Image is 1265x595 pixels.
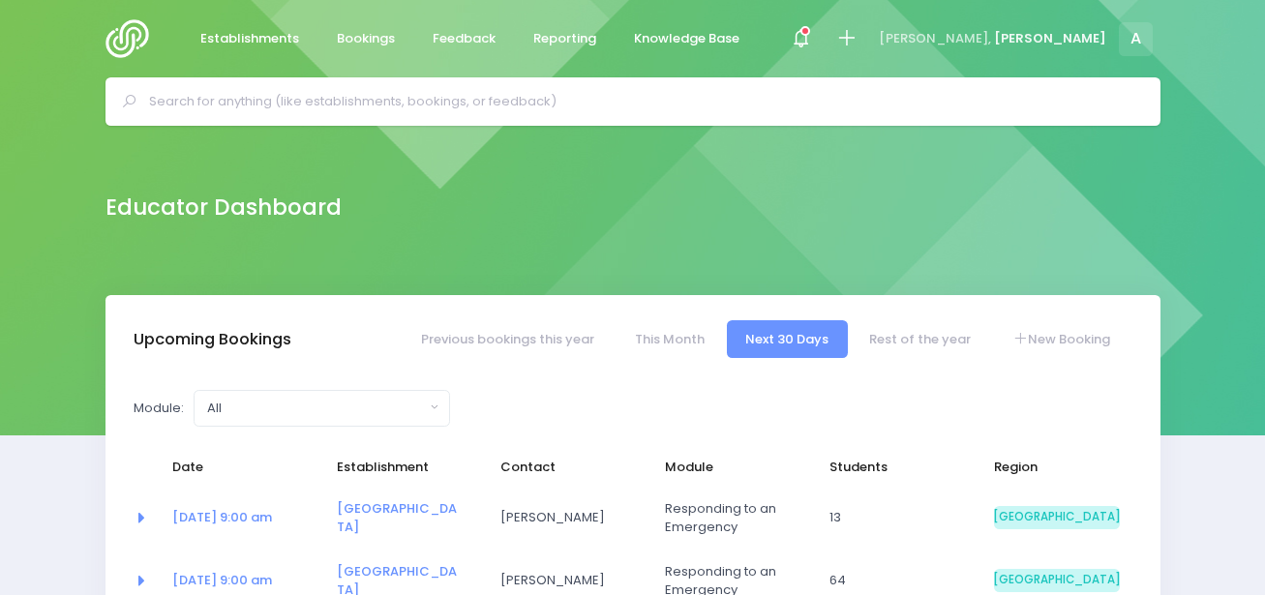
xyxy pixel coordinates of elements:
[879,29,991,48] span: [PERSON_NAME],
[172,508,272,526] a: [DATE] 9:00 am
[105,194,342,221] h2: Educator Dashboard
[829,571,955,590] span: 64
[134,399,184,418] label: Module:
[851,320,990,358] a: Rest of the year
[500,458,626,477] span: Contact
[194,390,450,427] button: All
[994,458,1120,477] span: Region
[105,19,161,58] img: Logo
[652,487,817,550] td: Responding to an Emergency
[433,29,496,48] span: Feedback
[618,20,756,58] a: Knowledge Base
[518,20,613,58] a: Reporting
[993,320,1129,358] a: New Booking
[665,458,791,477] span: Module
[500,571,626,590] span: [PERSON_NAME]
[200,29,299,48] span: Establishments
[981,487,1132,550] td: South Island
[727,320,848,358] a: Next 30 Days
[500,508,626,527] span: [PERSON_NAME]
[533,29,596,48] span: Reporting
[417,20,512,58] a: Feedback
[337,29,395,48] span: Bookings
[829,458,955,477] span: Students
[185,20,316,58] a: Establishments
[402,320,613,358] a: Previous bookings this year
[160,487,324,550] td: <a href="https://app.stjis.org.nz/bookings/524075" class="font-weight-bold">02 Sep at 9:00 am</a>
[994,29,1106,48] span: [PERSON_NAME]
[665,499,791,537] span: Responding to an Emergency
[616,320,723,358] a: This Month
[134,330,291,349] h3: Upcoming Bookings
[172,571,272,589] a: [DATE] 9:00 am
[149,87,1133,116] input: Search for anything (like establishments, bookings, or feedback)
[321,20,411,58] a: Bookings
[337,499,457,537] a: [GEOGRAPHIC_DATA]
[994,506,1120,529] span: [GEOGRAPHIC_DATA]
[994,569,1120,592] span: [GEOGRAPHIC_DATA]
[817,487,981,550] td: 13
[1119,22,1153,56] span: A
[172,458,298,477] span: Date
[634,29,739,48] span: Knowledge Base
[488,487,652,550] td: Sarah Williamson
[207,399,425,418] div: All
[337,458,463,477] span: Establishment
[829,508,955,527] span: 13
[324,487,489,550] td: <a href="https://app.stjis.org.nz/establishments/207345" class="font-weight-bold">Purakaunui Scho...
